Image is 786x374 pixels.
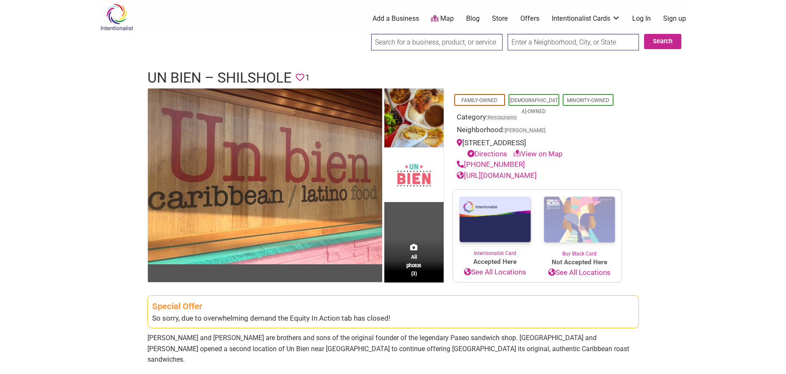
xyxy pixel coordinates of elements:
h1: Un Bien – Shilshole [147,68,292,88]
img: Intentionalist [97,3,137,31]
img: Intentionalist Card [453,190,537,249]
a: Directions [467,150,507,158]
span: All photos (3) [406,253,422,277]
a: [PHONE_NUMBER] [457,160,525,169]
a: Intentionalist Card [453,190,537,257]
div: Category: [457,112,618,125]
input: Search for a business, product, or service [371,34,503,50]
a: Sign up [663,14,686,23]
a: [DEMOGRAPHIC_DATA]-Owned [510,97,558,114]
a: Offers [520,14,539,23]
input: Enter a Neighborhood, City, or State [508,34,639,50]
img: Buy Black Card [537,190,622,250]
img: Un Bien [384,89,444,150]
a: View on Map [513,150,563,158]
a: Blog [466,14,480,23]
a: Log In [632,14,651,23]
p: [PERSON_NAME] and [PERSON_NAME] are brothers and sons of the original founder of the legendary Pa... [147,332,639,365]
img: Un Bien [148,89,382,264]
a: Intentionalist Cards [552,14,620,23]
a: See All Locations [453,267,537,278]
a: Map [431,14,454,24]
a: Minority-Owned [567,97,609,103]
span: 1 [305,71,310,84]
a: Restaurants [488,114,517,121]
div: Neighborhood: [457,125,618,138]
span: Not Accepted Here [537,258,622,267]
button: Search [644,34,681,49]
div: So sorry, due to overwhelming demand the Equity In Action tab has closed! [152,313,634,324]
a: Store [492,14,508,23]
div: Special Offer [152,300,634,313]
a: Family-Owned [461,97,497,103]
span: Accepted Here [453,257,537,267]
a: Add a Business [372,14,419,23]
a: Buy Black Card [537,190,622,258]
div: [STREET_ADDRESS] [457,138,618,159]
span: [PERSON_NAME] [505,128,545,133]
a: See All Locations [537,267,622,278]
a: [URL][DOMAIN_NAME] [457,171,537,180]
